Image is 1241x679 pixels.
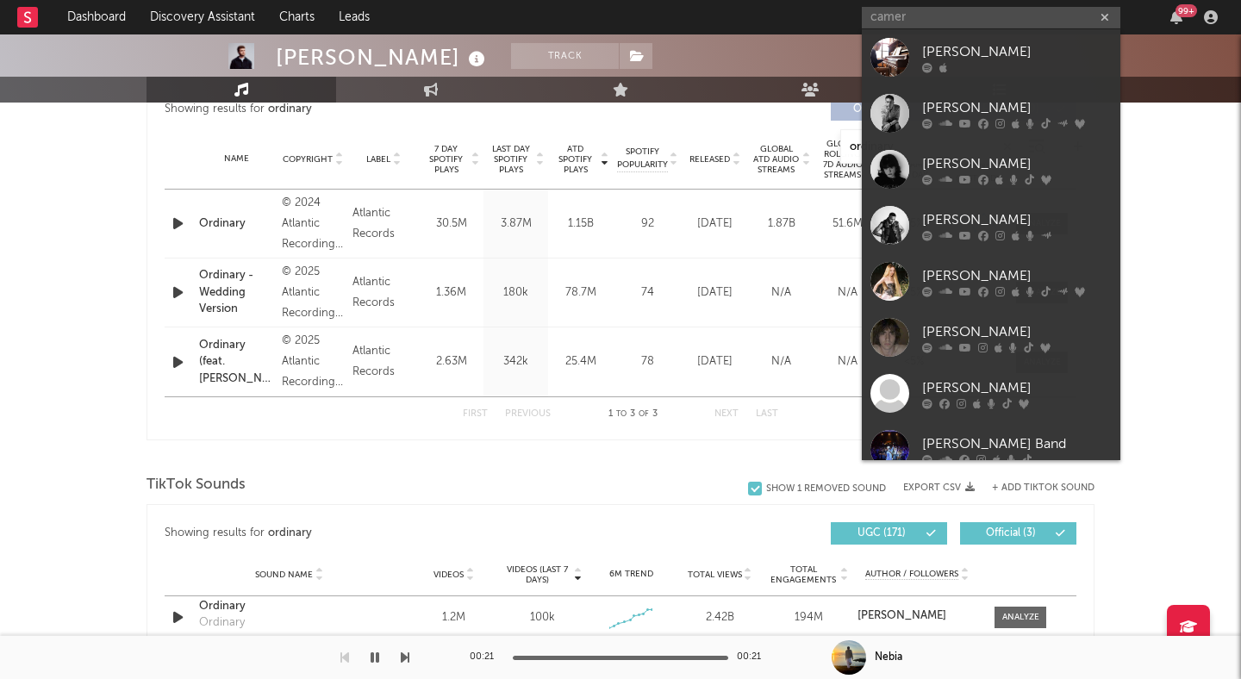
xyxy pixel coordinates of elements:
div: [PERSON_NAME] [922,153,1112,174]
div: 2.42B [680,609,760,626]
div: 1.36M [423,284,479,302]
div: 30.5M [423,215,479,233]
div: © 2025 Atlantic Recording Corporation [282,331,344,393]
a: [PERSON_NAME] [862,197,1120,253]
div: Atlantic Records [352,272,415,314]
span: of [639,410,649,418]
div: [DATE] [686,353,744,371]
div: © 2025 Atlantic Recording Corporation [282,262,344,324]
div: 00:21 [470,647,504,668]
a: [PERSON_NAME] [862,253,1120,309]
strong: [PERSON_NAME] [857,610,946,621]
div: 2.63M [423,353,479,371]
div: 6M Trend [591,568,671,581]
span: Official ( 3 ) [971,528,1051,539]
div: N/A [819,353,876,371]
button: Originals(3) [831,98,947,121]
button: + Add TikTok Sound [975,483,1094,493]
div: Showing results for [165,98,620,121]
input: Search by song name or URL [841,140,1023,154]
button: Export CSV [903,483,975,493]
div: [DATE] [686,284,744,302]
div: 25.4M [552,353,608,371]
div: ordinary [268,99,312,120]
div: 3.87M [488,215,544,233]
a: Ordinary [199,215,273,233]
button: + Add TikTok Sound [992,483,1094,493]
div: 100k [530,609,555,626]
div: N/A [752,284,810,302]
div: Ordinary [199,614,245,632]
div: 51.6M [819,215,876,233]
button: Previous [505,409,551,419]
a: Ordinary - Wedding Version [199,267,273,318]
span: Videos (last 7 days) [502,564,572,585]
a: [PERSON_NAME] Band [862,421,1120,477]
div: Show 1 Removed Sound [766,483,886,495]
div: Showing results for [165,522,620,545]
button: Track [511,43,619,69]
div: [PERSON_NAME] Band [922,433,1112,454]
div: [PERSON_NAME] [922,377,1112,398]
a: [PERSON_NAME] [862,309,1120,365]
span: Originals ( 3 ) [842,104,921,115]
button: Official(3) [960,522,1076,545]
button: Last [756,409,778,419]
span: to [616,410,627,418]
div: © 2024 Atlantic Recording Corporation [282,193,344,255]
button: Next [714,409,739,419]
a: [PERSON_NAME] [862,29,1120,85]
span: Total Views [688,570,742,580]
div: 92 [617,215,677,233]
span: TikTok Sounds [147,475,246,495]
div: Atlantic Records [352,203,415,245]
div: 342k [488,353,544,371]
div: 1.87B [752,215,810,233]
div: 99 + [1176,4,1197,17]
span: Videos [433,570,464,580]
div: [DATE] [686,215,744,233]
div: 78 [617,353,677,371]
div: 1.15B [552,215,608,233]
div: [PERSON_NAME] [922,41,1112,62]
input: Search for artists [862,7,1120,28]
div: [PERSON_NAME] [276,43,490,72]
a: [PERSON_NAME] [862,141,1120,197]
button: First [463,409,488,419]
button: 99+ [1170,10,1182,24]
div: [PERSON_NAME] [922,321,1112,342]
div: 180k [488,284,544,302]
div: Atlantic Records [352,341,415,383]
span: Author / Followers [865,569,958,580]
span: UGC ( 171 ) [842,528,921,539]
a: [PERSON_NAME] [862,85,1120,141]
div: 1.2M [414,609,494,626]
div: 194M [769,609,849,626]
button: UGC(171) [831,522,947,545]
span: Sound Name [255,570,313,580]
div: [PERSON_NAME] [922,209,1112,230]
a: [PERSON_NAME] [862,365,1120,421]
span: Total Engagements [769,564,839,585]
div: 00:21 [737,647,771,668]
div: N/A [819,284,876,302]
a: [PERSON_NAME] [857,610,977,622]
div: N/A [752,353,810,371]
div: [PERSON_NAME] [922,265,1112,286]
div: Nebia [875,650,902,665]
div: 78.7M [552,284,608,302]
a: Ordinary (feat. [PERSON_NAME]) - Live from [GEOGRAPHIC_DATA] [199,337,273,388]
div: 1 3 3 [585,404,680,425]
a: Ordinary [199,598,379,615]
div: 74 [617,284,677,302]
div: [PERSON_NAME] [922,97,1112,118]
div: ordinary [268,523,312,544]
